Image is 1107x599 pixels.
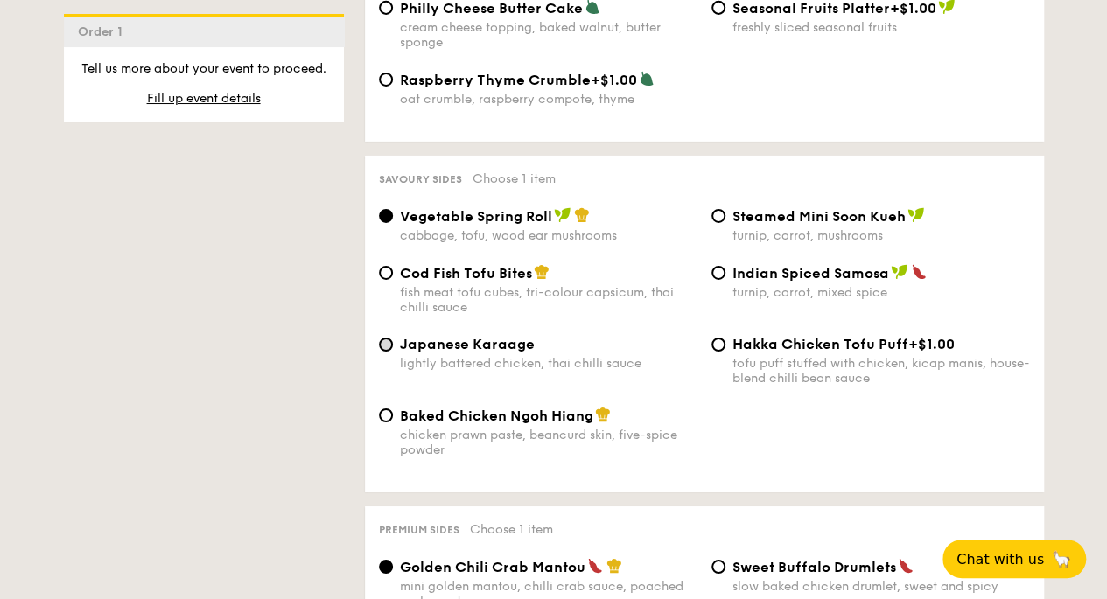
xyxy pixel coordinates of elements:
div: freshly sliced seasonal fruits [732,20,1030,35]
div: cabbage, tofu, wood ear mushrooms [400,228,697,243]
div: turnip, carrot, mixed spice [732,285,1030,300]
img: icon-vegan.f8ff3823.svg [907,207,925,223]
div: lightly battered chicken, thai chilli sauce [400,356,697,371]
span: Golden Chili Crab Mantou [400,559,585,575]
img: icon-chef-hat.a58ddaea.svg [595,407,611,422]
span: Vegetable Spring Roll [400,208,552,225]
input: Seasonal Fruits Platter+$1.00freshly sliced seasonal fruits [711,1,725,15]
input: Baked Chicken Ngoh Hiangchicken prawn paste, beancurd skin, five-spice powder [379,408,393,422]
span: Chat with us [956,551,1044,568]
span: Hakka Chicken Tofu Puff [732,336,908,352]
span: 🦙 [1051,549,1072,569]
div: fish meat tofu cubes, tri-colour capsicum, thai chilli sauce [400,285,697,315]
span: Japanese Karaage [400,336,535,352]
input: Raspberry Thyme Crumble+$1.00oat crumble, raspberry compote, thyme [379,73,393,87]
span: Steamed Mini Soon Kueh [732,208,906,225]
input: Hakka Chicken Tofu Puff+$1.00tofu puff stuffed with chicken, kicap manis, house-blend chilli bean... [711,338,725,352]
img: icon-vegetarian.fe4039eb.svg [639,71,655,87]
div: cream cheese topping, baked walnut, butter sponge [400,20,697,50]
div: tofu puff stuffed with chicken, kicap manis, house-blend chilli bean sauce [732,356,1030,386]
div: turnip, carrot, mushrooms [732,228,1030,243]
div: chicken prawn paste, beancurd skin, five-spice powder [400,428,697,457]
input: Vegetable Spring Rollcabbage, tofu, wood ear mushrooms [379,209,393,223]
input: Cod Fish Tofu Bitesfish meat tofu cubes, tri-colour capsicum, thai chilli sauce [379,266,393,280]
img: icon-spicy.37a8142b.svg [911,264,927,280]
div: oat crumble, raspberry compote, thyme [400,92,697,107]
img: icon-chef-hat.a58ddaea.svg [574,207,590,223]
img: icon-vegan.f8ff3823.svg [554,207,571,223]
span: +$1.00 [591,72,637,88]
span: Raspberry Thyme Crumble [400,72,591,88]
p: Tell us more about your event to proceed. [78,60,330,78]
span: Choose 1 item [470,522,553,537]
span: Cod Fish Tofu Bites [400,265,532,282]
span: Baked Chicken Ngoh Hiang [400,407,593,424]
span: Order 1 [78,24,130,39]
span: Indian Spiced Samosa [732,265,889,282]
span: Savoury sides [379,173,462,185]
span: Fill up event details [147,91,261,106]
input: Philly Cheese Butter Cakecream cheese topping, baked walnut, butter sponge [379,1,393,15]
input: Golden Chili Crab Mantoumini golden mantou, chilli crab sauce, poached crab meat [379,560,393,574]
span: +$1.00 [908,336,955,352]
img: icon-spicy.37a8142b.svg [898,558,914,574]
img: icon-chef-hat.a58ddaea.svg [606,558,622,574]
img: icon-chef-hat.a58ddaea.svg [534,264,550,280]
img: icon-vegan.f8ff3823.svg [891,264,908,280]
button: Chat with us🦙 [942,540,1086,578]
input: Steamed Mini Soon Kuehturnip, carrot, mushrooms [711,209,725,223]
span: Choose 1 item [473,171,556,186]
input: Indian Spiced Samosaturnip, carrot, mixed spice [711,266,725,280]
span: Premium sides [379,524,459,536]
input: Japanese Karaagelightly battered chicken, thai chilli sauce [379,338,393,352]
span: Sweet Buffalo Drumlets [732,559,896,575]
img: icon-spicy.37a8142b.svg [587,558,603,574]
input: Sweet Buffalo Drumletsslow baked chicken drumlet, sweet and spicy sauce [711,560,725,574]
